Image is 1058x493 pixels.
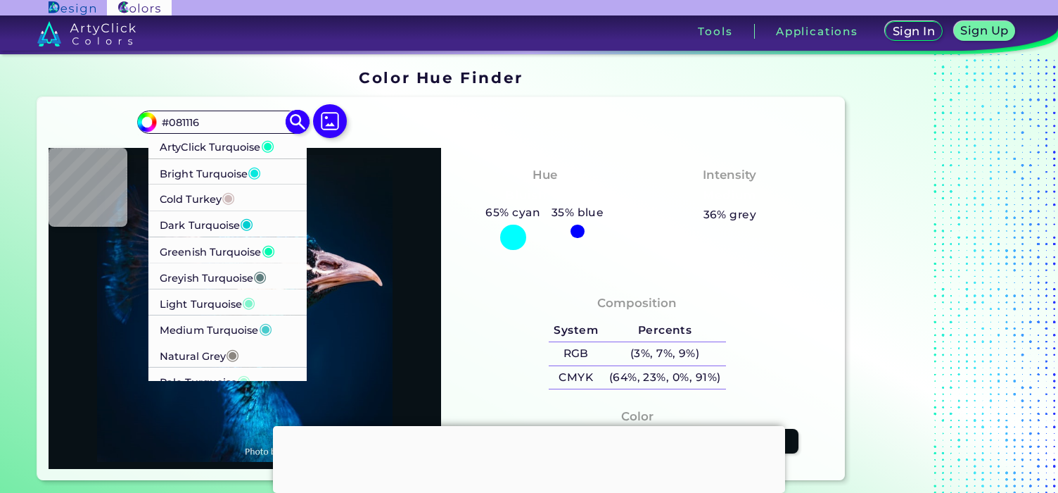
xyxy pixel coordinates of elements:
[222,188,235,206] span: ◉
[549,319,604,342] h5: System
[160,237,275,263] p: Greenish Turquoise
[546,204,609,222] h5: 35% blue
[850,64,1026,486] iframe: Advertisement
[157,113,288,132] input: type color..
[359,67,523,88] h1: Color Hue Finder
[248,162,261,180] span: ◉
[703,165,756,185] h4: Intensity
[597,293,677,313] h4: Composition
[261,136,274,154] span: ◉
[259,318,272,337] span: ◉
[273,426,785,489] iframe: Advertisement
[160,263,267,289] p: Greyish Turquoise
[604,366,726,389] h5: (64%, 23%, 0%, 91%)
[549,342,604,366] h5: RGB
[533,165,557,185] h4: Hue
[240,214,253,232] span: ◉
[696,187,763,204] h3: Medium
[226,345,239,363] span: ◉
[776,26,858,37] h3: Applications
[621,406,654,427] h4: Color
[49,1,96,15] img: ArtyClick Design logo
[160,368,250,394] p: Pale Turquoise
[253,266,267,285] span: ◉
[237,371,250,389] span: ◉
[888,23,941,41] a: Sign In
[962,25,1007,36] h5: Sign Up
[242,292,255,311] span: ◉
[160,315,272,341] p: Medium Turquoise
[160,211,253,237] p: Dark Turquoise
[549,366,604,389] h5: CMYK
[56,155,434,462] img: img_pavlin.jpg
[285,110,310,135] img: icon search
[480,204,546,222] h5: 65% cyan
[160,158,261,185] p: Bright Turquoise
[160,185,235,211] p: Cold Turkey
[160,132,274,158] p: ArtyClick Turquoise
[894,26,933,37] h5: Sign In
[703,206,757,224] h5: 36% grey
[37,21,136,46] img: logo_artyclick_colors_white.svg
[262,240,275,258] span: ◉
[698,26,732,37] h3: Tools
[956,23,1012,41] a: Sign Up
[604,319,726,342] h5: Percents
[604,342,726,366] h5: (3%, 7%, 9%)
[313,104,347,138] img: icon picture
[499,187,590,204] h3: Bluish Cyan
[160,341,239,367] p: Natural Grey
[160,289,255,315] p: Light Turquoise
